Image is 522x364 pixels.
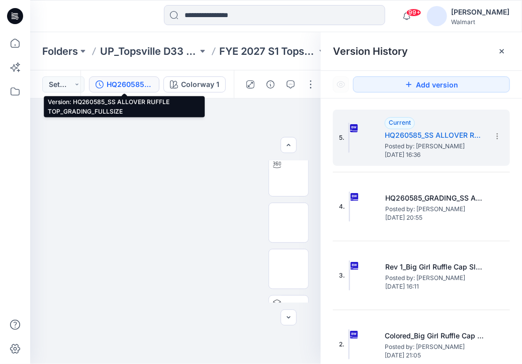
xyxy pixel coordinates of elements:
a: FYE 2027 S1 Topsville D33 Girls Tops [220,44,317,58]
a: UP_Topsville D33 Girls Tops & Bottoms [100,44,198,58]
span: 4. [339,202,345,211]
button: HQ260585_SS ALLOVER RUFFLE TOP_GRADING_FULLSIZE [89,76,159,93]
span: [DATE] 16:36 [385,151,485,158]
h5: HQ260585_GRADING_SS ALLOVER RUFFLE TOP [385,192,486,204]
img: HQ260585_SS ALLOVER RUFFLE TOP_GRADING_FULLSIZE [349,123,350,153]
button: Show Hidden Versions [333,76,349,93]
button: Details [263,76,279,93]
span: Posted by: Areli Garsia [385,204,486,214]
span: [DATE] 20:55 [385,214,486,221]
img: Colored_Big Girl Ruffle Cap Sleeve Tee [349,329,350,359]
span: 99+ [406,9,421,17]
span: Posted by: Areli Garsia [385,141,485,151]
h5: Rev 1_Big Girl Ruffle Cap Sleeve Tee [385,261,486,273]
div: Colorway 1 [181,79,219,90]
button: Add version [353,76,510,93]
img: avatar [427,6,447,26]
span: Current [389,119,411,126]
h5: Colored_Big Girl Ruffle Cap Sleeve Tee [385,330,485,342]
img: HQ260585_GRADING_SS ALLOVER RUFFLE TOP [349,192,350,222]
span: 5. [339,133,344,142]
a: Folders [42,44,78,58]
img: Rev 1_Big Girl Ruffle Cap Sleeve Tee [349,260,350,291]
div: Walmart [451,18,509,26]
span: 3. [339,271,345,280]
button: Colorway 1 [163,76,226,93]
span: Posted by: Gwen Hine [385,273,486,283]
div: HQ260585_SS ALLOVER RUFFLE TOP_GRADING_FULLSIZE [107,79,153,90]
span: [DATE] 21:05 [385,352,485,359]
h5: HQ260585_SS ALLOVER RUFFLE TOP_GRADING_FULLSIZE [385,129,485,141]
button: Close [498,47,506,55]
div: [PERSON_NAME] [451,6,509,18]
span: Version History [333,45,408,57]
span: [DATE] 16:11 [385,283,486,290]
span: Posted by: Gwen Hine [385,342,485,352]
span: 2. [339,340,344,349]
